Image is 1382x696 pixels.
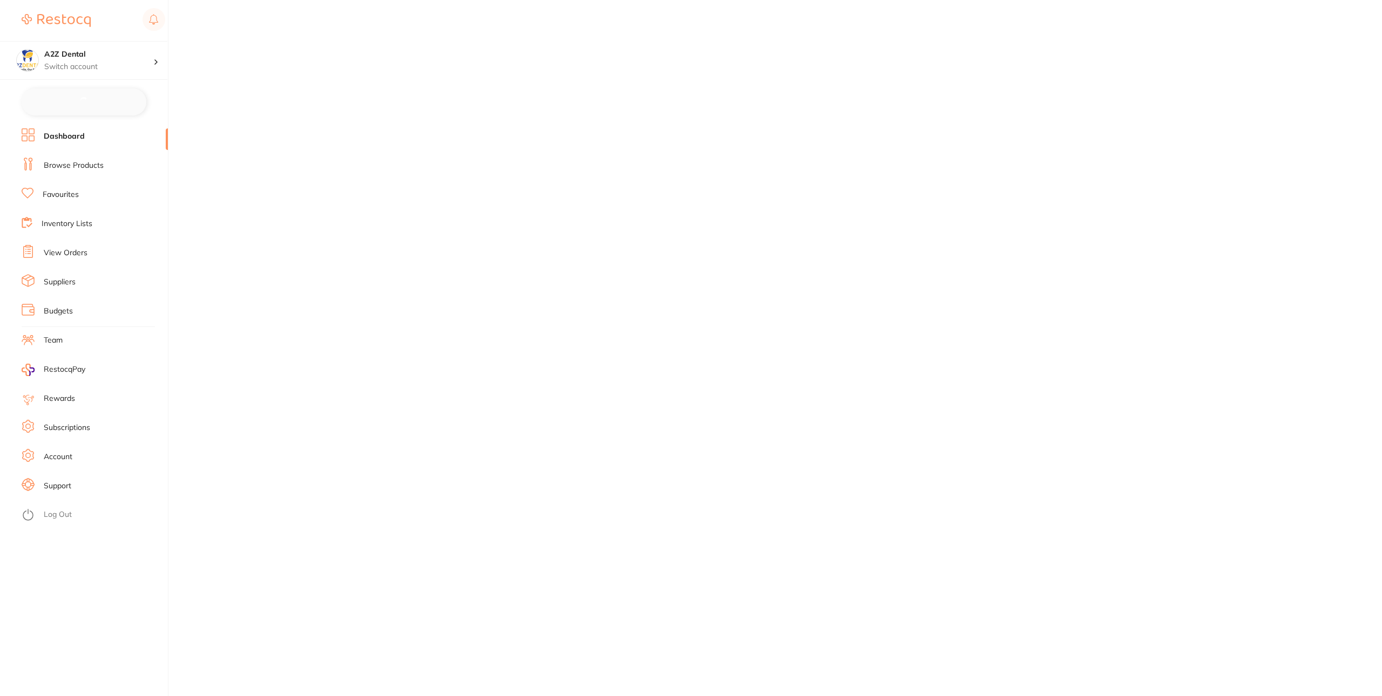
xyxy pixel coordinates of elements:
[44,277,76,288] a: Suppliers
[44,160,104,171] a: Browse Products
[44,509,72,520] a: Log Out
[44,364,85,375] span: RestocqPay
[22,364,85,376] a: RestocqPay
[44,49,153,60] h4: A2Z Dental
[44,62,153,72] p: Switch account
[22,8,91,33] a: Restocq Logo
[43,189,79,200] a: Favourites
[22,507,165,524] button: Log Out
[44,335,63,346] a: Team
[44,452,72,462] a: Account
[22,14,91,27] img: Restocq Logo
[22,364,35,376] img: RestocqPay
[44,306,73,317] a: Budgets
[42,219,92,229] a: Inventory Lists
[44,481,71,492] a: Support
[44,248,87,258] a: View Orders
[17,50,38,71] img: A2Z Dental
[44,131,85,142] a: Dashboard
[44,393,75,404] a: Rewards
[44,422,90,433] a: Subscriptions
